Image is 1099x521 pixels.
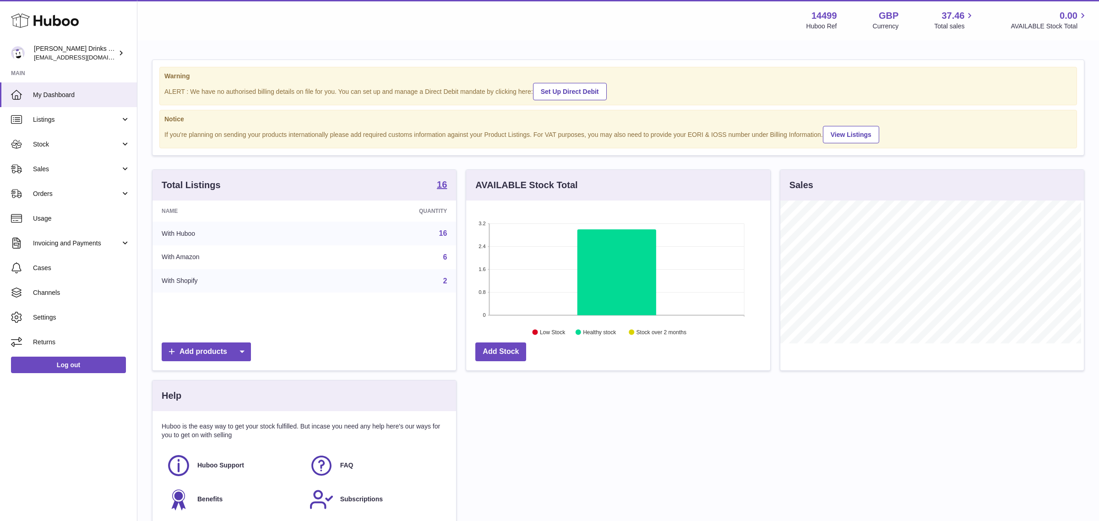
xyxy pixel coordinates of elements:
span: Settings [33,313,130,322]
text: 2.4 [479,244,486,249]
strong: Notice [164,115,1072,124]
a: 0.00 AVAILABLE Stock Total [1011,10,1088,31]
span: Benefits [197,495,223,504]
p: Huboo is the easy way to get your stock fulfilled. But incase you need any help here's our ways f... [162,422,447,440]
span: Returns [33,338,130,347]
h3: AVAILABLE Stock Total [475,179,577,191]
a: 16 [439,229,447,237]
span: Usage [33,214,130,223]
strong: Warning [164,72,1072,81]
span: AVAILABLE Stock Total [1011,22,1088,31]
a: Huboo Support [166,453,300,478]
a: 16 [437,180,447,191]
a: Benefits [166,487,300,512]
a: Log out [11,357,126,373]
a: Add Stock [475,342,526,361]
a: 37.46 Total sales [934,10,975,31]
a: 6 [443,253,447,261]
a: FAQ [309,453,443,478]
div: ALERT : We have no authorised billing details on file for you. You can set up and manage a Direct... [164,81,1072,100]
span: Orders [33,190,120,198]
span: [EMAIL_ADDRESS][DOMAIN_NAME] [34,54,135,61]
h3: Total Listings [162,179,221,191]
div: Huboo Ref [806,22,837,31]
strong: 14499 [811,10,837,22]
span: 37.46 [941,10,964,22]
th: Quantity [319,201,456,222]
span: Invoicing and Payments [33,239,120,248]
span: 0.00 [1060,10,1077,22]
span: FAQ [340,461,354,470]
text: 0 [483,312,486,318]
span: Cases [33,264,130,272]
div: Currency [873,22,899,31]
span: Listings [33,115,120,124]
h3: Help [162,390,181,402]
span: Subscriptions [340,495,383,504]
div: [PERSON_NAME] Drinks LTD (t/a Zooz) [34,44,116,62]
img: internalAdmin-14499@internal.huboo.com [11,46,25,60]
span: Sales [33,165,120,174]
td: With Amazon [152,245,319,269]
a: Add products [162,342,251,361]
strong: GBP [879,10,898,22]
a: View Listings [823,126,879,143]
td: With Shopify [152,269,319,293]
h3: Sales [789,179,813,191]
text: Stock over 2 months [637,329,686,336]
a: Subscriptions [309,487,443,512]
a: 2 [443,277,447,285]
td: With Huboo [152,222,319,245]
span: Huboo Support [197,461,244,470]
div: If you're planning on sending your products internationally please add required customs informati... [164,125,1072,143]
span: Stock [33,140,120,149]
text: Low Stock [540,329,566,336]
span: Channels [33,288,130,297]
text: Healthy stock [583,329,617,336]
span: Total sales [934,22,975,31]
th: Name [152,201,319,222]
text: 3.2 [479,221,486,226]
strong: 16 [437,180,447,189]
span: My Dashboard [33,91,130,99]
text: 1.6 [479,266,486,272]
text: 0.8 [479,289,486,295]
a: Set Up Direct Debit [533,83,607,100]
